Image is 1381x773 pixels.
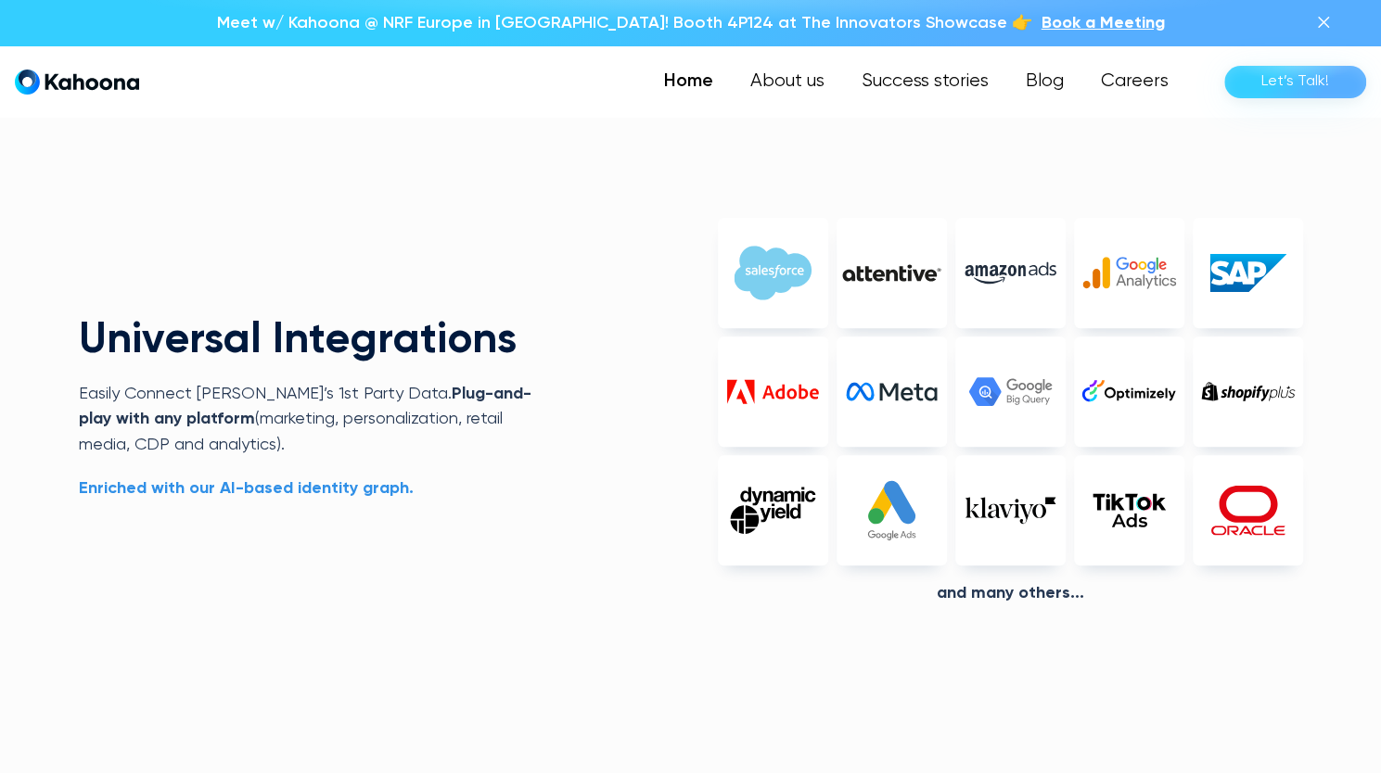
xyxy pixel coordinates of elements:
p: Easily Connect [PERSON_NAME]’s 1st Party Data. (marketing, personalization, retail media, CDP and... [79,382,551,458]
div: Let’s Talk! [1261,67,1329,96]
p: Meet w/ Kahoona @ NRF Europe in [GEOGRAPHIC_DATA]! Booth 4P124 at The Innovators Showcase 👉 [217,11,1032,35]
span: Book a Meeting [1042,15,1165,32]
a: Book a Meeting [1042,11,1165,35]
a: About us [732,63,843,100]
strong: Enriched with our AI-based identity graph. [79,480,414,497]
a: home [15,69,139,95]
a: Let’s Talk! [1224,66,1366,98]
a: Home [646,63,732,100]
div: And Many others... [718,584,1303,604]
a: Success stories [843,63,1007,100]
h2: Universal Integrations [79,319,551,363]
a: Careers [1082,63,1187,100]
a: Blog [1007,63,1082,100]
